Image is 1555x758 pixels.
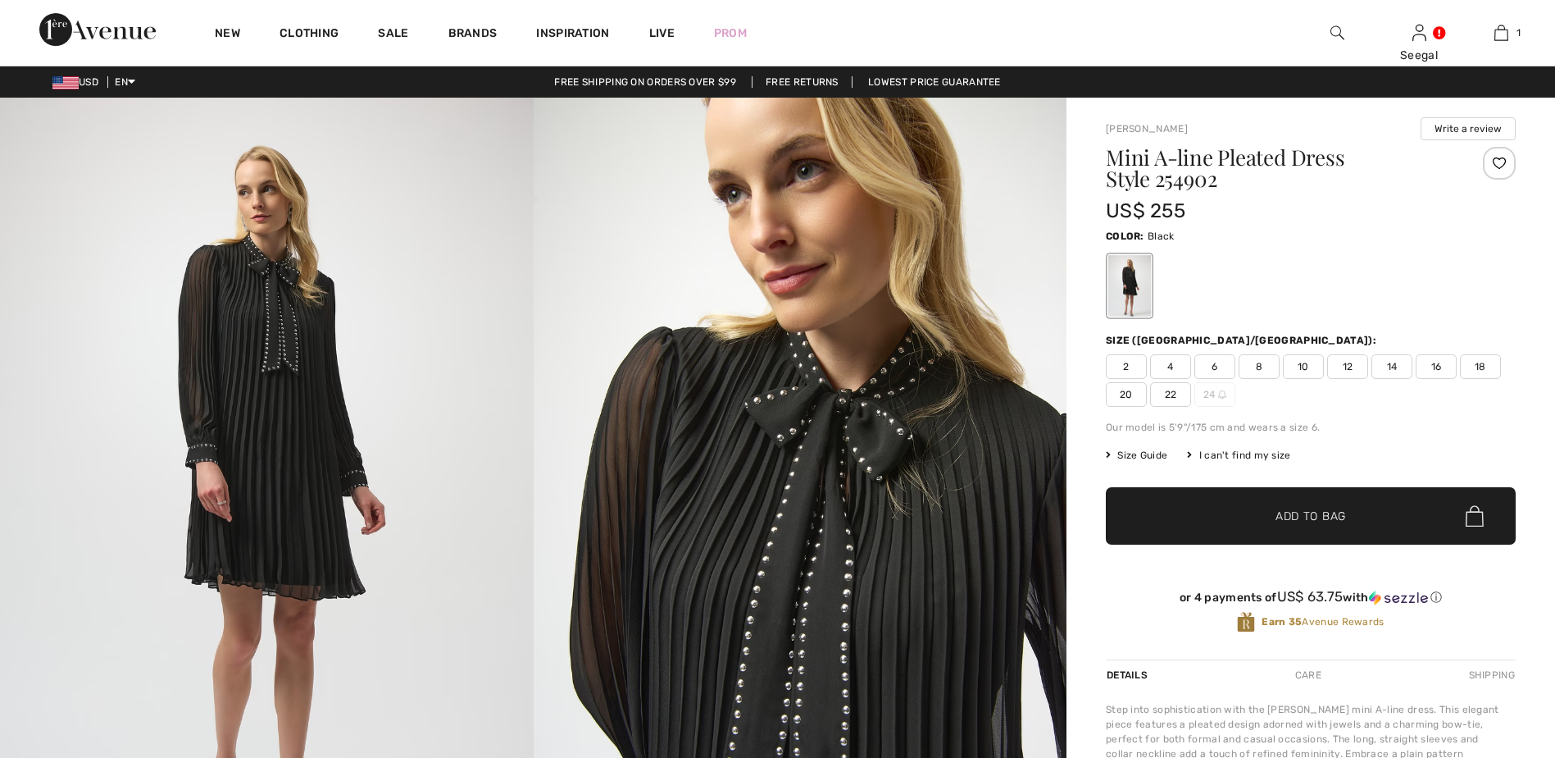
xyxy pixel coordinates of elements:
span: US$ 63.75 [1277,588,1344,605]
div: Our model is 5'9"/175 cm and wears a size 6. [1106,420,1516,435]
a: New [215,26,240,43]
div: Size ([GEOGRAPHIC_DATA]/[GEOGRAPHIC_DATA]): [1106,333,1380,348]
div: I can't find my size [1187,448,1290,463]
a: Prom [714,25,747,42]
span: EN [115,76,135,88]
span: 12 [1327,354,1368,379]
span: 6 [1194,354,1235,379]
span: 14 [1371,354,1412,379]
strong: Earn 35 [1262,616,1302,628]
div: or 4 payments of with [1106,589,1516,605]
span: Add to Bag [1275,508,1346,525]
a: Sale [378,26,408,43]
a: Brands [448,26,498,43]
img: My Info [1412,23,1426,43]
span: Size Guide [1106,448,1167,463]
span: 20 [1106,382,1147,407]
h1: Mini A-line Pleated Dress Style 254902 [1106,147,1448,189]
a: Free shipping on orders over $99 [541,76,749,88]
span: 8 [1239,354,1280,379]
div: Details [1106,660,1152,690]
div: Seegal [1379,47,1459,64]
img: Avenue Rewards [1237,611,1255,633]
a: 1 [1461,23,1541,43]
img: Sezzle [1369,591,1428,605]
span: 2 [1106,354,1147,379]
span: 10 [1283,354,1324,379]
img: 1ère Avenue [39,13,156,46]
a: [PERSON_NAME] [1106,123,1188,135]
span: 18 [1460,354,1501,379]
a: Lowest Price Guarantee [855,76,1014,88]
span: Color: [1106,231,1144,242]
span: 1 [1516,25,1521,40]
span: 4 [1150,354,1191,379]
img: search the website [1330,23,1344,43]
img: US Dollar [52,76,79,89]
a: Live [649,25,675,42]
img: My Bag [1494,23,1508,43]
button: Add to Bag [1106,487,1516,545]
div: or 4 payments ofUS$ 63.75withSezzle Click to learn more about Sezzle [1106,589,1516,611]
img: ring-m.svg [1218,390,1226,399]
span: USD [52,76,105,88]
div: Black [1108,255,1151,317]
a: Clothing [280,26,339,43]
span: Inspiration [536,26,609,43]
img: Bag.svg [1466,505,1484,527]
span: 16 [1416,354,1457,379]
span: 24 [1194,382,1235,407]
span: US$ 255 [1106,199,1185,222]
div: Care [1281,660,1335,690]
span: Avenue Rewards [1262,614,1384,629]
a: Sign In [1412,25,1426,40]
button: Write a review [1421,117,1516,140]
a: Free Returns [752,76,853,88]
span: 22 [1150,382,1191,407]
span: Black [1148,231,1175,242]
